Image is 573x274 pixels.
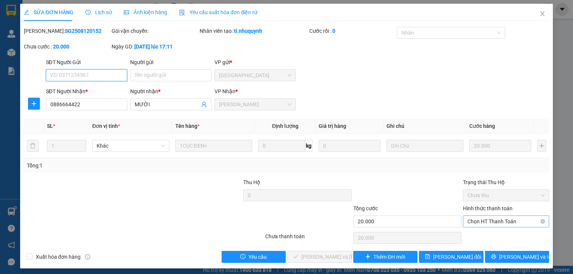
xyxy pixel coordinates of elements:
[175,140,252,152] input: VD: Bàn, Ghế
[53,44,69,50] b: 20.000
[27,140,39,152] button: delete
[179,10,185,16] img: icon
[243,179,260,185] span: Thu Hộ
[353,251,418,263] button: plusThêm ĐH mới
[287,251,352,263] button: check[PERSON_NAME] và [PERSON_NAME] hàng
[46,58,127,66] div: SĐT Người Gửi
[425,254,430,260] span: save
[491,254,496,260] span: printer
[215,58,296,66] div: VP gửi
[179,9,258,15] span: Yêu cầu xuất hóa đơn điện tử
[112,42,198,51] div: Ngày GD:
[97,140,165,151] span: Khác
[24,27,110,35] div: [PERSON_NAME]:
[365,254,370,260] span: plus
[215,88,235,94] span: VP Nhận
[272,123,298,129] span: Định lượng
[309,27,395,35] div: Cước rồi :
[222,251,286,263] button: exclamation-circleYêu cầu
[28,98,40,110] button: plus
[65,28,101,34] b: SG2508120152
[539,11,545,17] span: close
[124,9,167,15] span: Ảnh kiện hàng
[319,123,346,129] span: Giá trị hàng
[532,4,553,25] button: Close
[463,205,513,211] label: Hình thức thanh toán
[537,140,546,152] button: plus
[85,254,90,259] span: info-circle
[134,44,173,50] b: [DATE] lúc 17:11
[305,140,313,152] span: kg
[485,251,549,263] button: printer[PERSON_NAME] và In
[92,123,120,129] span: Đơn vị tính
[234,28,262,34] b: ti.nhuquynh
[541,219,545,224] span: close-circle
[200,27,308,35] div: Nhân viên tạo:
[463,178,549,186] div: Trạng thái Thu Hộ
[219,99,291,110] span: Phan Rang
[373,253,405,261] span: Thêm ĐH mới
[240,254,245,260] span: exclamation-circle
[248,253,267,261] span: Yêu cầu
[469,140,531,152] input: 0
[24,9,73,15] span: SỬA ĐƠN HÀNG
[419,251,483,263] button: save[PERSON_NAME] đổi
[467,190,545,201] span: Chưa thu
[469,123,495,129] span: Cước hàng
[33,253,84,261] span: Xuất hóa đơn hàng
[467,216,545,227] span: Chọn HT Thanh Toán
[85,10,91,15] span: clock-circle
[85,9,112,15] span: Lịch sử
[219,70,291,81] span: Sài Gòn
[499,253,551,261] span: [PERSON_NAME] và In
[27,161,222,170] div: Tổng: 1
[383,119,466,133] th: Ghi chú
[319,140,381,152] input: 0
[46,87,127,95] div: SĐT Người Nhận
[433,253,481,261] span: [PERSON_NAME] đổi
[201,101,207,107] span: user-add
[130,58,212,66] div: Người gửi
[353,205,378,211] span: Tổng cước
[124,10,129,15] span: picture
[24,42,110,51] div: Chưa cước :
[332,28,335,34] b: 0
[47,123,53,129] span: SL
[264,232,352,245] div: Chưa thanh toán
[175,123,200,129] span: Tên hàng
[28,101,40,107] span: plus
[386,140,463,152] input: Ghi Chú
[112,27,198,35] div: Gói vận chuyển:
[24,10,29,15] span: edit
[130,87,212,95] div: Người nhận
